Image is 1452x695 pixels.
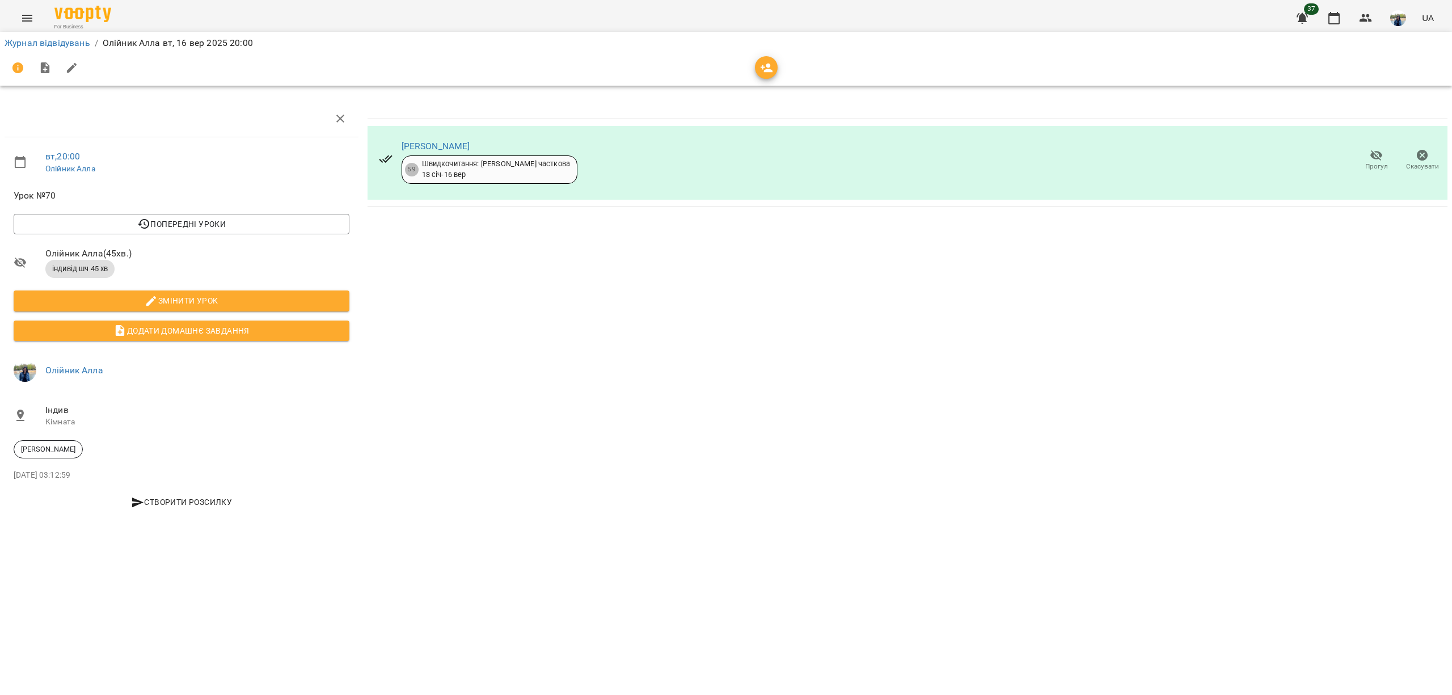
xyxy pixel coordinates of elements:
button: Прогул [1353,145,1399,176]
span: Індив [45,403,349,417]
span: Олійник Алла ( 45 хв. ) [45,247,349,260]
button: Скасувати [1399,145,1445,176]
a: Олійник Алла [45,164,95,173]
a: Олійник Алла [45,365,103,376]
p: [DATE] 03:12:59 [14,470,349,481]
button: UA [1417,7,1438,28]
div: 59 [405,163,419,176]
span: індивід шч 45 хв [45,264,115,274]
p: Олійник Алла вт, 16 вер 2025 20:00 [103,36,253,50]
span: [PERSON_NAME] [14,444,82,454]
nav: breadcrumb [5,36,1447,50]
span: Урок №70 [14,189,349,203]
button: Додати домашнє завдання [14,321,349,341]
span: Прогул [1365,162,1388,171]
img: Voopty Logo [54,6,111,22]
span: UA [1422,12,1434,24]
p: Кімната [45,416,349,428]
a: вт , 20:00 [45,151,80,162]
span: Змінити урок [23,294,340,308]
img: 79bf113477beb734b35379532aeced2e.jpg [14,359,36,382]
span: 37 [1304,3,1319,15]
button: Змінити урок [14,290,349,311]
div: [PERSON_NAME] [14,440,83,458]
button: Створити розсилку [14,492,349,512]
button: Попередні уроки [14,214,349,234]
img: 79bf113477beb734b35379532aeced2e.jpg [1390,10,1406,26]
button: Menu [14,5,41,32]
a: [PERSON_NAME] [402,141,470,151]
span: For Business [54,23,111,31]
span: Попередні уроки [23,217,340,231]
span: Створити розсилку [18,495,345,509]
span: Додати домашнє завдання [23,324,340,338]
span: Скасувати [1406,162,1439,171]
a: Журнал відвідувань [5,37,90,48]
li: / [95,36,98,50]
div: Швидкочитання: [PERSON_NAME] часткова 18 січ - 16 вер [422,159,570,180]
